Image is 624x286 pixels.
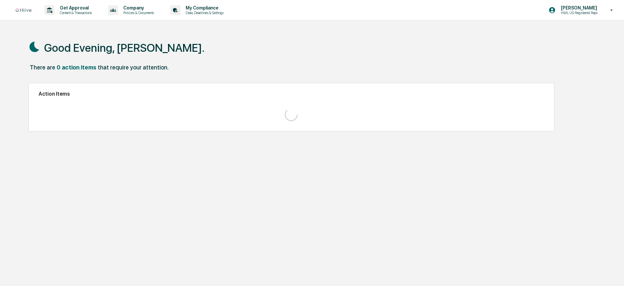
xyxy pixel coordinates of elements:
p: HML US Registered Reps [556,10,601,15]
p: Data, Deadlines & Settings [180,10,227,15]
h2: Action Items [39,91,544,97]
p: Content & Transactions [55,10,95,15]
p: Policies & Documents [118,10,157,15]
p: Get Approval [55,5,95,10]
img: logo [16,9,31,12]
p: My Compliance [180,5,227,10]
p: [PERSON_NAME] [556,5,601,10]
div: that require your attention. [98,64,169,71]
div: There are [30,64,55,71]
p: Company [118,5,157,10]
div: 0 action items [57,64,96,71]
h1: Good Evening, [PERSON_NAME]. [44,41,205,54]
